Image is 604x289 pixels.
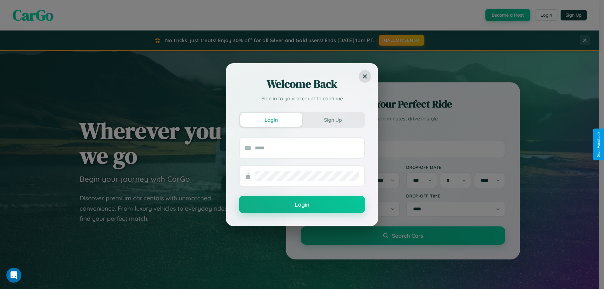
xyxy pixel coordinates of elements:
[302,113,364,127] button: Sign Up
[596,132,601,157] div: Give Feedback
[6,268,21,283] iframe: Intercom live chat
[239,196,365,213] button: Login
[239,95,365,102] p: Sign in to your account to continue
[239,76,365,92] h2: Welcome Back
[240,113,302,127] button: Login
